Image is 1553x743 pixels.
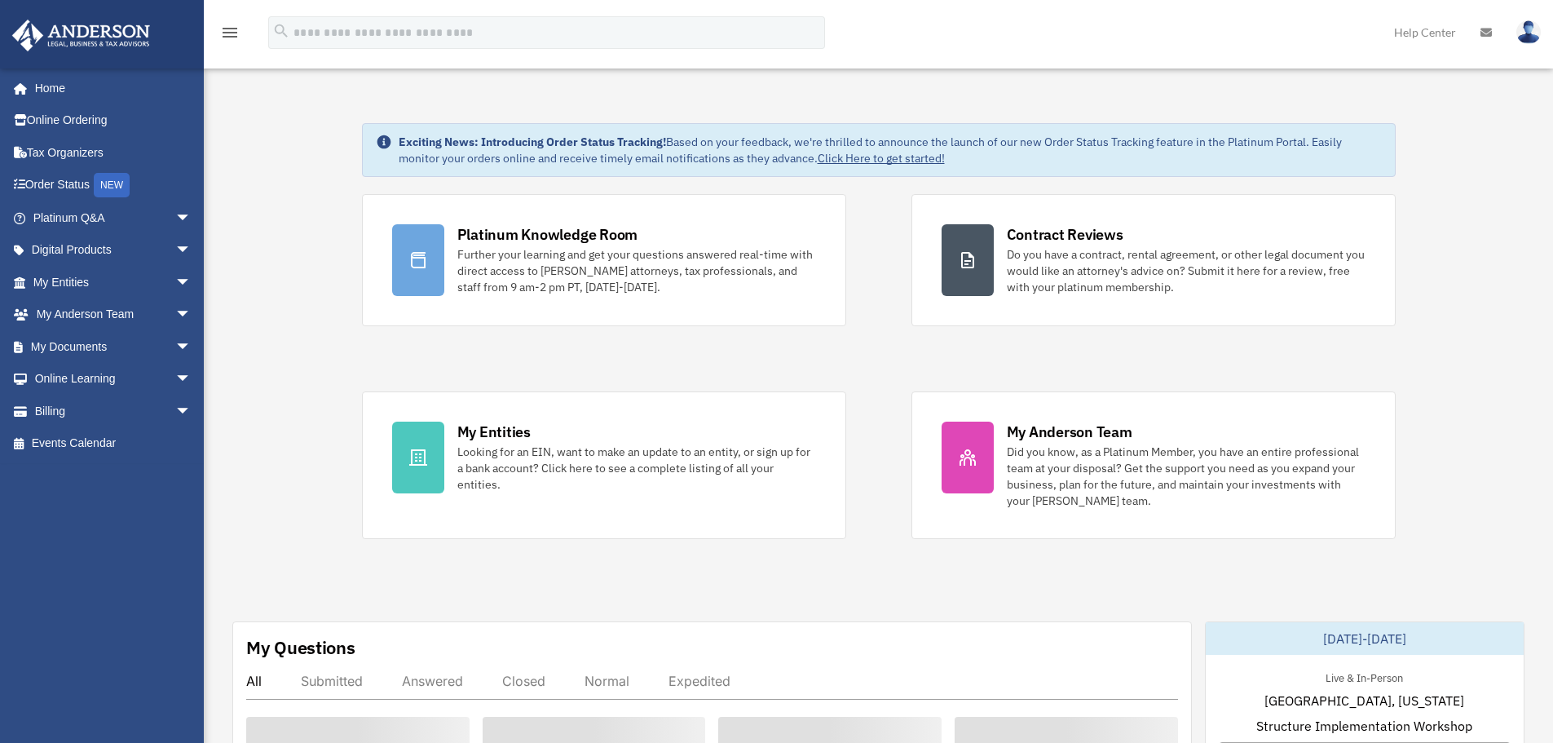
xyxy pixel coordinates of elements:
div: Did you know, as a Platinum Member, you have an entire professional team at your disposal? Get th... [1007,444,1365,509]
div: Normal [585,673,629,689]
span: Structure Implementation Workshop [1256,716,1472,736]
div: Closed [502,673,545,689]
span: arrow_drop_down [175,266,208,299]
span: arrow_drop_down [175,363,208,396]
div: NEW [94,173,130,197]
span: [GEOGRAPHIC_DATA], [US_STATE] [1264,691,1464,710]
div: [DATE]-[DATE] [1206,622,1524,655]
a: My Entitiesarrow_drop_down [11,266,216,299]
div: Contract Reviews [1007,224,1123,245]
div: Live & In-Person [1313,668,1416,685]
a: menu [220,29,240,42]
div: Further your learning and get your questions answered real-time with direct access to [PERSON_NAM... [457,246,816,295]
a: Events Calendar [11,427,216,460]
a: My Entities Looking for an EIN, want to make an update to an entity, or sign up for a bank accoun... [362,391,846,539]
div: Expedited [668,673,730,689]
div: Based on your feedback, we're thrilled to announce the launch of our new Order Status Tracking fe... [399,134,1382,166]
i: menu [220,23,240,42]
a: My Documentsarrow_drop_down [11,330,216,363]
div: My Entities [457,422,531,442]
span: arrow_drop_down [175,234,208,268]
a: My Anderson Team Did you know, as a Platinum Member, you have an entire professional team at your... [911,391,1396,539]
a: Order StatusNEW [11,169,216,202]
span: arrow_drop_down [175,201,208,235]
a: Click Here to get started! [818,151,945,166]
a: Online Learningarrow_drop_down [11,363,216,396]
span: arrow_drop_down [175,395,208,428]
div: Answered [402,673,463,689]
div: Looking for an EIN, want to make an update to an entity, or sign up for a bank account? Click her... [457,444,816,493]
i: search [272,22,290,40]
a: Home [11,72,208,104]
div: My Anderson Team [1007,422,1132,442]
a: Digital Productsarrow_drop_down [11,234,216,267]
a: Platinum Knowledge Room Further your learning and get your questions answered real-time with dire... [362,194,846,326]
div: Submitted [301,673,363,689]
a: Platinum Q&Aarrow_drop_down [11,201,216,234]
div: My Questions [246,635,355,660]
span: arrow_drop_down [175,330,208,364]
a: My Anderson Teamarrow_drop_down [11,299,216,331]
a: Contract Reviews Do you have a contract, rental agreement, or other legal document you would like... [911,194,1396,326]
div: Do you have a contract, rental agreement, or other legal document you would like an attorney's ad... [1007,246,1365,295]
strong: Exciting News: Introducing Order Status Tracking! [399,135,666,149]
a: Online Ordering [11,104,216,137]
img: Anderson Advisors Platinum Portal [7,20,155,51]
a: Tax Organizers [11,136,216,169]
div: All [246,673,262,689]
span: arrow_drop_down [175,299,208,332]
div: Platinum Knowledge Room [457,224,638,245]
img: User Pic [1516,20,1541,44]
a: Billingarrow_drop_down [11,395,216,427]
